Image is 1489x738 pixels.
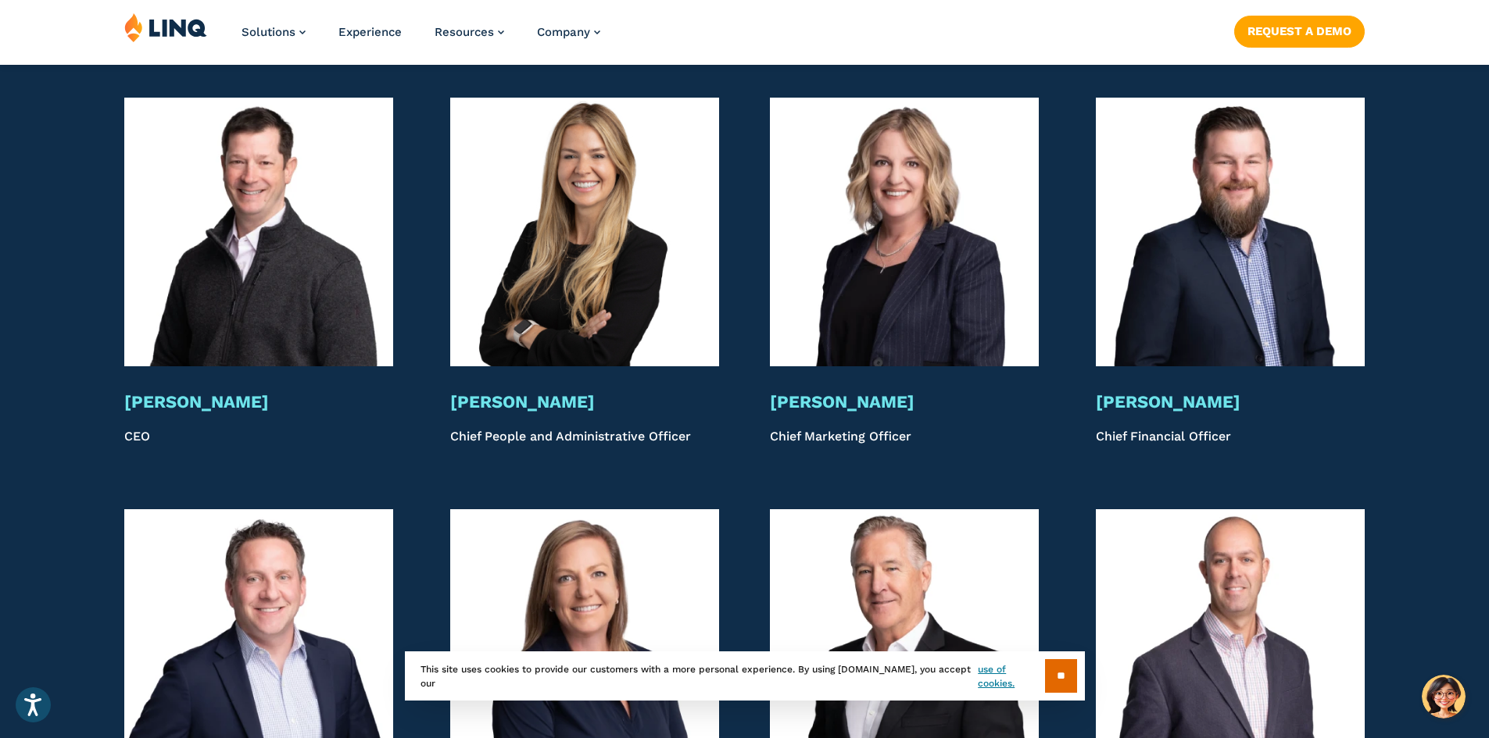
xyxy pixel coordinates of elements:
[242,25,306,39] a: Solutions
[1096,98,1365,366] img: Cody Draper Headshot
[435,25,494,39] span: Resources
[405,651,1085,701] div: This site uses cookies to provide our customers with a more personal experience. By using [DOMAIN...
[450,427,719,446] p: Chief People and Administrative Officer
[124,12,207,42] img: LINQ | K‑12 Software
[435,25,504,39] a: Resources
[1096,427,1365,446] p: Chief Financial Officer
[1234,16,1365,47] a: Request a Demo
[124,427,393,446] p: CEO
[770,98,1039,366] img: Christine Pribilski Headshot
[770,391,1039,413] h3: [PERSON_NAME]
[1234,12,1365,47] nav: Button Navigation
[978,662,1044,690] a: use of cookies.
[450,391,719,413] h3: [PERSON_NAME]
[124,391,393,413] h3: [PERSON_NAME]
[537,25,590,39] span: Company
[124,98,393,366] img: Bryan Jones Headshot
[1422,675,1466,718] button: Hello, have a question? Let’s chat.
[537,25,600,39] a: Company
[1096,391,1365,413] h3: [PERSON_NAME]
[770,427,1039,446] p: Chief Marketing Officer
[242,12,600,64] nav: Primary Navigation
[450,98,719,366] img: Catherine Duke Headshot
[242,25,295,39] span: Solutions
[338,25,402,39] a: Experience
